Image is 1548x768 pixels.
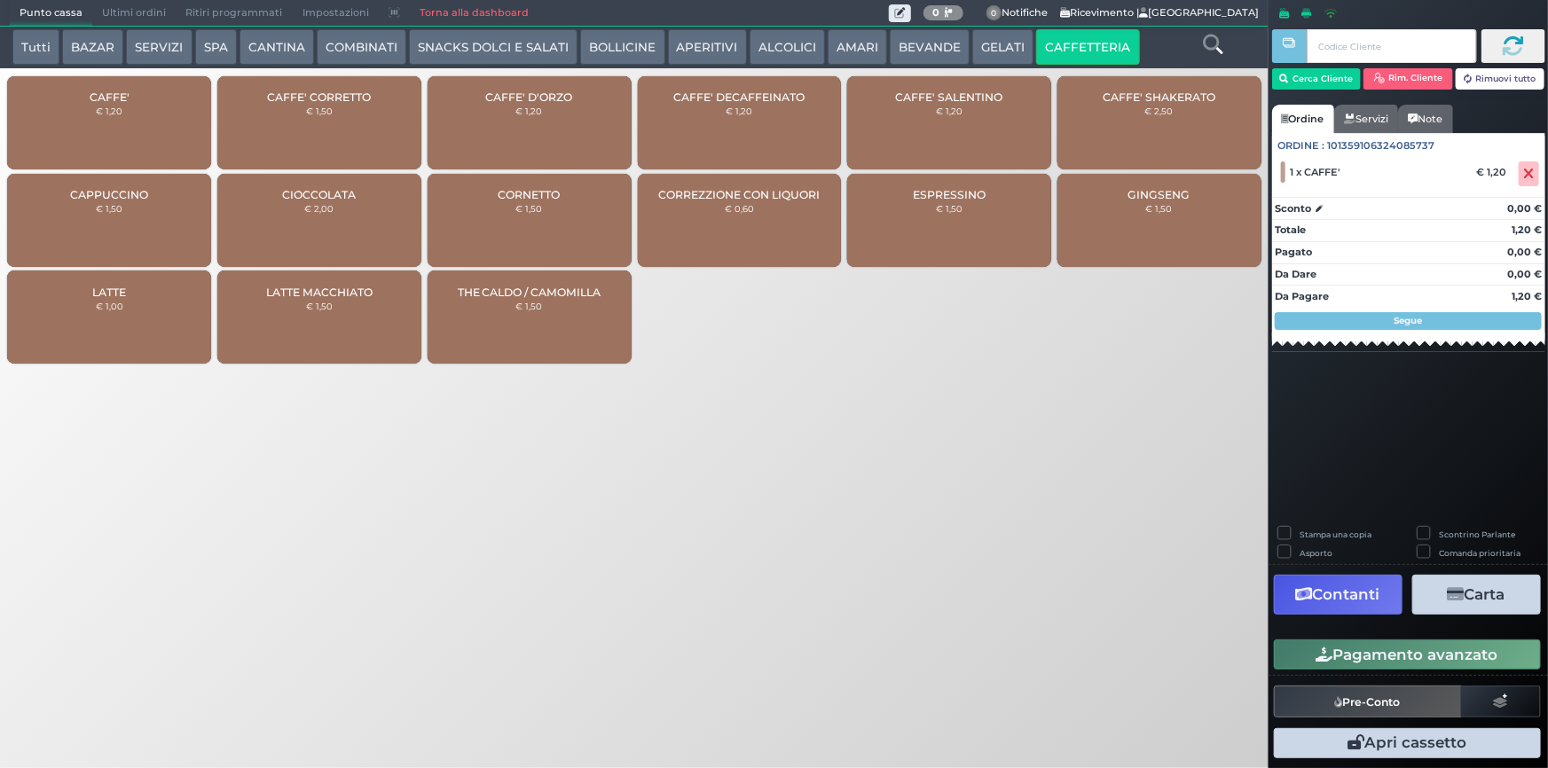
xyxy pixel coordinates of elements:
[673,90,805,104] span: CAFFE' DECAFFEINATO
[1275,223,1306,236] strong: Totale
[12,29,59,65] button: Tutti
[1440,529,1516,540] label: Scontrino Parlante
[486,90,573,104] span: CAFFE' D'ORZO
[1274,639,1541,670] button: Pagamento avanzato
[96,203,122,214] small: € 1,50
[90,90,130,104] span: CAFFE'
[306,301,333,311] small: € 1,50
[1275,246,1312,258] strong: Pagato
[409,29,578,65] button: SNACKS DOLCI E SALATI
[10,1,92,26] span: Punto cassa
[317,29,406,65] button: COMBINATI
[293,1,379,26] span: Impostazioni
[1274,575,1403,615] button: Contanti
[1512,290,1542,302] strong: 1,20 €
[1507,202,1542,215] strong: 0,00 €
[1334,105,1398,133] a: Servizi
[92,1,176,26] span: Ultimi ordini
[1275,268,1316,280] strong: Da Dare
[890,29,970,65] button: BEVANDE
[176,1,292,26] span: Ritiri programmati
[750,29,825,65] button: ALCOLICI
[1300,547,1332,559] label: Asporto
[282,188,356,201] span: CIOCCOLATA
[1307,29,1476,63] input: Codice Cliente
[70,188,148,201] span: CAPPUCCINO
[1507,268,1542,280] strong: 0,00 €
[240,29,314,65] button: CANTINA
[725,203,754,214] small: € 0,60
[516,106,543,116] small: € 1,20
[1146,203,1173,214] small: € 1,50
[1398,105,1452,133] a: Note
[986,5,1002,21] span: 0
[913,188,986,201] span: ESPRESSINO
[1507,246,1542,258] strong: 0,00 €
[972,29,1033,65] button: GELATI
[267,90,371,104] span: CAFFE' CORRETTO
[96,301,123,311] small: € 1,00
[62,29,123,65] button: BAZAR
[1272,105,1334,133] a: Ordine
[1036,29,1139,65] button: CAFFETTERIA
[516,203,543,214] small: € 1,50
[936,106,963,116] small: € 1,20
[1145,106,1174,116] small: € 2,50
[1128,188,1190,201] span: GINGSENG
[499,188,561,201] span: CORNETTO
[658,188,820,201] span: CORREZZIONE CON LIQUORI
[1328,138,1435,153] span: 101359106324085737
[1363,68,1453,90] button: Rim. Cliente
[1275,290,1329,302] strong: Da Pagare
[195,29,237,65] button: SPA
[1291,166,1340,178] span: 1 x CAFFE'
[304,203,334,214] small: € 2,00
[306,106,333,116] small: € 1,50
[1512,223,1542,236] strong: 1,20 €
[96,106,122,116] small: € 1,20
[1412,575,1541,615] button: Carta
[126,29,192,65] button: SERVIZI
[1274,728,1541,758] button: Apri cassetto
[1272,68,1362,90] button: Cerca Cliente
[1103,90,1215,104] span: CAFFE' SHAKERATO
[92,286,126,299] span: LATTE
[516,301,543,311] small: € 1,50
[458,286,601,299] span: THE CALDO / CAMOMILLA
[410,1,538,26] a: Torna alla dashboard
[1440,547,1521,559] label: Comanda prioritaria
[896,90,1003,104] span: CAFFE' SALENTINO
[828,29,887,65] button: AMARI
[580,29,664,65] button: BOLLICINE
[726,106,752,116] small: € 1,20
[936,203,963,214] small: € 1,50
[668,29,747,65] button: APERITIVI
[1274,686,1462,717] button: Pre-Conto
[266,286,373,299] span: LATTE MACCHIATO
[1473,166,1515,178] div: € 1,20
[1395,315,1423,326] strong: Segue
[1456,68,1545,90] button: Rimuovi tutto
[1275,201,1311,216] strong: Sconto
[1300,529,1371,540] label: Stampa una copia
[932,6,939,19] b: 0
[1278,138,1325,153] span: Ordine :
